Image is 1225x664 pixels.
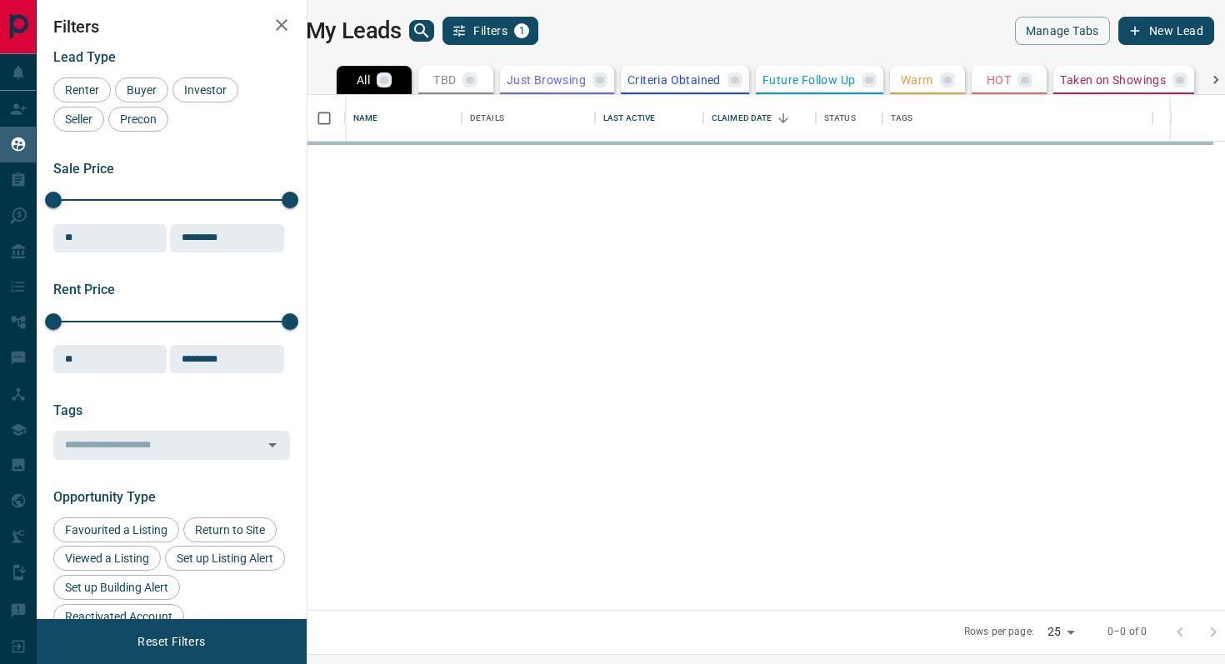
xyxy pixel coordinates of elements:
p: Future Follow Up [762,74,855,86]
span: Set up Listing Alert [171,552,279,565]
div: 25 [1041,620,1081,644]
p: Rows per page: [964,625,1034,639]
p: TBD [433,74,456,86]
p: Just Browsing [507,74,586,86]
div: Name [345,95,462,142]
div: Name [353,95,378,142]
p: HOT [987,74,1011,86]
div: Last Active [595,95,703,142]
div: Buyer [115,77,168,102]
span: Buyer [121,83,162,97]
div: Tags [891,95,913,142]
div: Favourited a Listing [53,517,179,542]
button: Sort [772,107,795,130]
div: Last Active [603,95,655,142]
div: Set up Listing Alert [165,546,285,571]
button: Reset Filters [127,627,216,656]
div: Return to Site [183,517,277,542]
div: Investor [172,77,238,102]
span: Lead Type [53,49,116,65]
span: Opportunity Type [53,489,156,505]
span: Tags [53,402,82,418]
div: Renter [53,77,111,102]
div: Details [470,95,504,142]
p: Criteria Obtained [627,74,721,86]
div: Details [462,95,595,142]
span: 1 [516,25,527,37]
span: Set up Building Alert [59,581,174,594]
span: Renter [59,83,105,97]
span: Return to Site [189,523,271,537]
span: Viewed a Listing [59,552,155,565]
p: 0–0 of 0 [1107,625,1147,639]
span: Rent Price [53,282,115,297]
span: Seller [59,112,98,126]
div: Seller [53,107,104,132]
span: Investor [178,83,232,97]
h1: My Leads [306,17,402,44]
p: Taken on Showings [1060,74,1166,86]
div: Precon [108,107,168,132]
button: search button [409,20,434,42]
div: Status [816,95,882,142]
p: Warm [901,74,933,86]
span: Favourited a Listing [59,523,173,537]
button: Open [261,433,284,457]
div: Viewed a Listing [53,546,161,571]
div: Set up Building Alert [53,575,180,600]
div: Claimed Date [703,95,816,142]
span: Reactivated Account [59,610,178,623]
button: Filters1 [442,17,538,45]
div: Status [824,95,856,142]
span: Sale Price [53,161,114,177]
span: Precon [114,112,162,126]
button: New Lead [1118,17,1214,45]
h2: Filters [53,17,290,37]
div: Tags [882,95,1152,142]
button: Manage Tabs [1015,17,1110,45]
p: All [357,74,370,86]
div: Reactivated Account [53,604,184,629]
div: Claimed Date [712,95,772,142]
